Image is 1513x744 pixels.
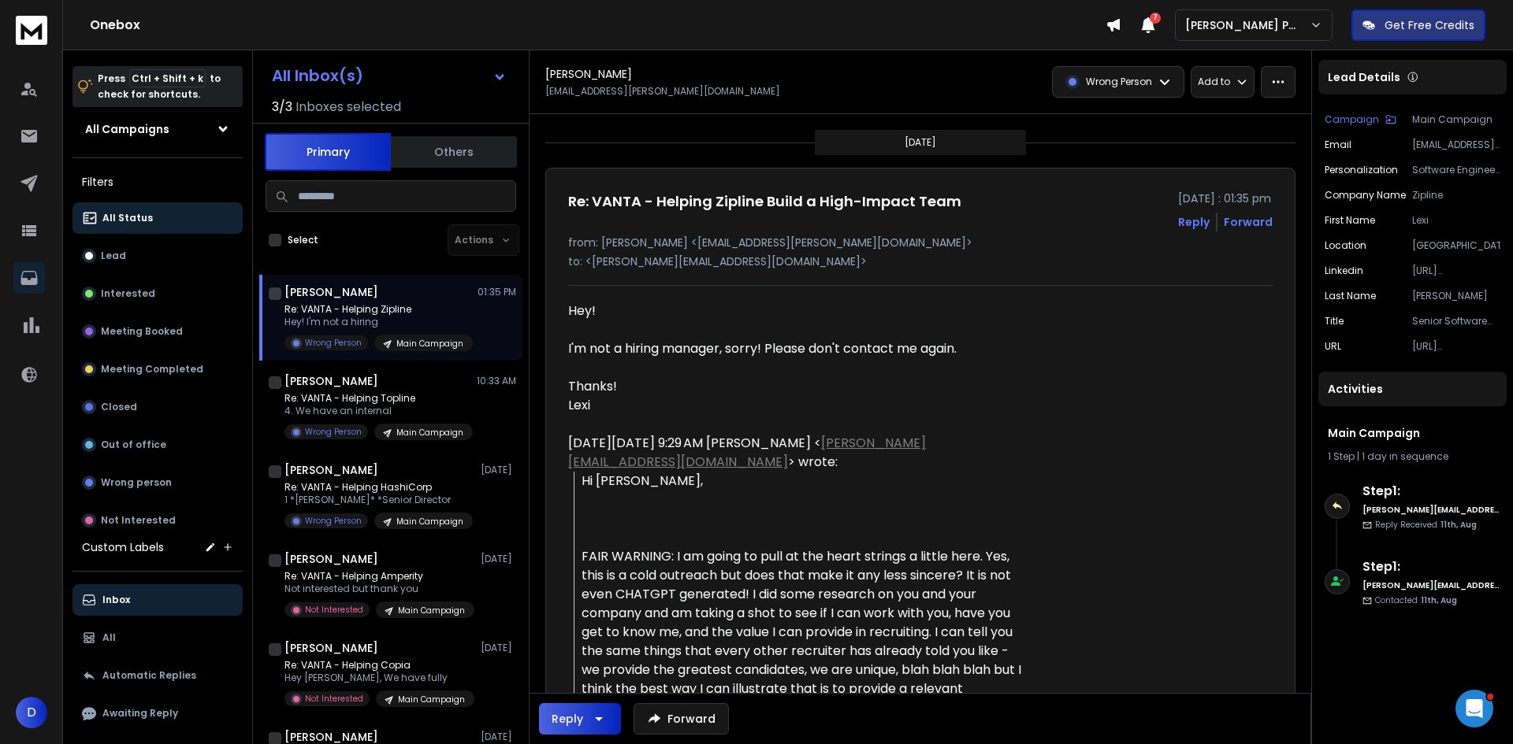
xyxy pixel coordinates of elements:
p: Main Campaign [398,694,465,705]
h1: All Inbox(s) [272,68,363,83]
p: Hey [PERSON_NAME], We have fully [284,672,474,684]
p: to: <[PERSON_NAME][EMAIL_ADDRESS][DOMAIN_NAME]> [568,254,1273,269]
button: D [16,697,47,728]
p: Press to check for shortcuts. [98,71,221,102]
p: Main Campaign [1412,113,1500,126]
p: [DATE] [481,642,516,654]
p: [PERSON_NAME] [1412,290,1500,302]
button: Reply [539,703,621,735]
div: Forward [1224,214,1273,230]
p: Lead [101,250,126,262]
button: All Campaigns [72,113,243,145]
p: Hey! I'm not a hiring [284,316,473,328]
p: 01:35 PM [478,286,516,298]
p: Main Campaign [396,338,463,350]
p: 1 *[PERSON_NAME]* *Senior Director [284,494,473,506]
p: Main Campaign [398,605,465,616]
p: Closed [101,401,137,413]
p: [DATE] [905,136,936,149]
p: Not Interested [305,604,363,616]
p: All [102,631,116,644]
p: Wrong Person [305,515,362,527]
h1: [PERSON_NAME] [284,284,378,300]
p: Re: VANTA - Helping Zipline [284,303,473,316]
p: Meeting Completed [101,363,203,376]
p: Re: VANTA - Helping Copia [284,659,474,672]
button: Wrong person [72,467,243,498]
p: [EMAIL_ADDRESS][PERSON_NAME][DOMAIN_NAME] [1412,139,1500,151]
p: Contacted [1375,594,1457,606]
p: Senior Software Engineer [1412,315,1500,328]
p: Inbox [102,594,130,606]
p: Campaign [1325,113,1379,126]
span: 1 Step [1328,450,1355,463]
span: Ctrl + Shift + k [129,69,206,87]
p: Get Free Credits [1385,17,1474,33]
h1: Re: VANTA - Helping Zipline Build a High-Impact Team [568,191,961,213]
button: Forward [634,703,729,735]
h1: Main Campaign [1328,425,1497,441]
button: Others [391,135,517,169]
span: 1 day in sequence [1362,450,1448,463]
p: Not interested but thank you [284,583,474,595]
div: Activities [1318,372,1507,406]
h3: Custom Labels [82,539,164,555]
label: Select [288,234,318,246]
p: Re: VANTA - Helping Amperity [284,570,474,583]
p: from: [PERSON_NAME] <[EMAIL_ADDRESS][PERSON_NAME][DOMAIN_NAME]> [568,235,1273,250]
p: Add to [1198,76,1230,88]
h3: Inboxes selected [296,98,401,117]
p: Personalization [1325,164,1398,176]
p: Main Campaign [396,427,463,439]
p: Interested [101,287,155,300]
p: [EMAIL_ADDRESS][PERSON_NAME][DOMAIN_NAME] [545,85,780,98]
p: [DATE] [481,731,516,743]
h1: [PERSON_NAME] [284,551,378,567]
h1: [PERSON_NAME] [284,373,378,389]
p: Re: VANTA - Helping Topline [284,392,473,405]
button: Closed [72,391,243,423]
p: [URL][DOMAIN_NAME] [1412,340,1500,353]
p: 10:33 AM [477,375,516,387]
button: All [72,622,243,653]
span: 7 [1150,13,1161,24]
h6: [PERSON_NAME][EMAIL_ADDRESS][DOMAIN_NAME] [1362,504,1500,516]
h3: Filters [72,171,243,193]
p: Wrong Person [1086,76,1152,88]
p: [DATE] [481,553,516,565]
p: Last Name [1325,290,1376,302]
p: Out of office [101,439,166,451]
h1: [PERSON_NAME] [284,462,378,478]
button: Awaiting Reply [72,698,243,729]
h6: Step 1 : [1362,557,1500,576]
p: Not Interested [305,693,363,705]
div: Reply [552,711,583,727]
button: Lead [72,240,243,272]
p: Not Interested [101,514,176,527]
span: 11th, Aug [1421,594,1457,606]
button: All Inbox(s) [259,60,519,91]
p: First Name [1325,214,1375,227]
a: [PERSON_NAME][EMAIL_ADDRESS][DOMAIN_NAME] [568,434,926,471]
h1: [PERSON_NAME] [545,66,632,82]
p: Awaiting Reply [102,707,178,720]
h1: Onebox [90,16,1106,35]
button: Inbox [72,584,243,616]
button: Out of office [72,429,243,461]
h1: All Campaigns [85,121,169,137]
img: logo [16,16,47,45]
p: Email [1325,139,1351,151]
div: Hey! I'm not a hiring manager, sorry! Please don't contact me again. Thanks! Lexi [568,302,1028,415]
p: All Status [102,212,153,224]
p: [DATE] : 01:35 pm [1178,191,1273,206]
div: | [1328,450,1497,463]
p: Wrong Person [305,337,362,349]
span: 11th, Aug [1441,519,1477,531]
p: Wrong Person [305,426,362,438]
button: Get Free Credits [1351,9,1485,41]
p: title [1325,315,1344,328]
button: Campaign [1325,113,1396,126]
button: Meeting Booked [72,316,243,347]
